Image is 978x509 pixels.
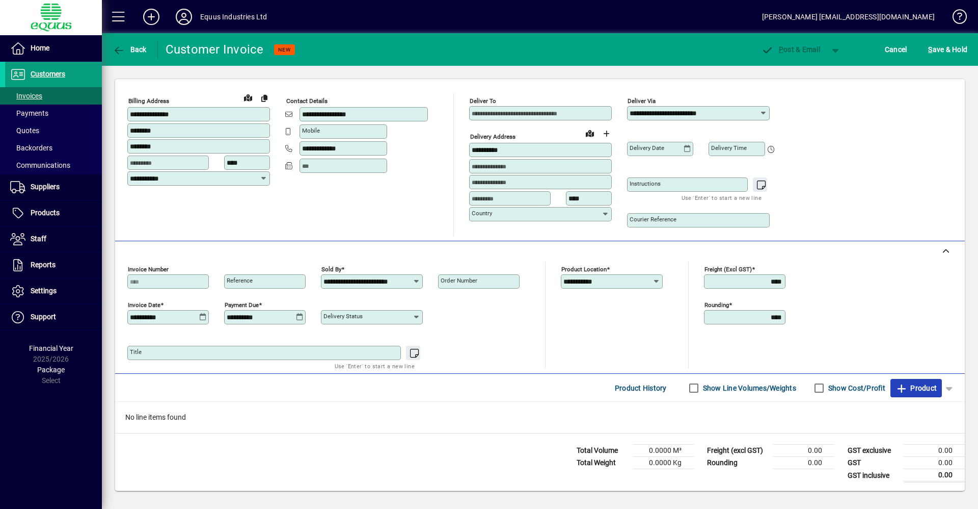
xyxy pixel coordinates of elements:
mat-label: Order number [441,277,477,284]
td: 0.00 [773,445,834,457]
span: S [928,45,932,54]
span: Support [31,313,56,321]
label: Show Cost/Profit [826,383,885,393]
button: Copy to Delivery address [256,90,273,106]
a: Invoices [5,87,102,105]
a: Quotes [5,122,102,139]
td: Freight (excl GST) [702,445,773,457]
div: Equus Industries Ltd [200,9,267,25]
td: 0.00 [904,445,965,457]
a: Home [5,36,102,61]
mat-label: Delivery time [711,144,747,151]
td: Total Weight [572,457,633,469]
label: Show Line Volumes/Weights [701,383,796,393]
span: Quotes [10,126,39,135]
mat-hint: Use 'Enter' to start a new line [682,192,762,203]
button: Back [110,40,149,59]
a: Suppliers [5,174,102,200]
td: 0.00 [904,469,965,482]
mat-hint: Use 'Enter' to start a new line [335,360,415,372]
a: Payments [5,105,102,122]
button: Post & Email [756,40,825,59]
a: Reports [5,252,102,278]
span: Products [31,209,60,217]
mat-label: Freight (excl GST) [704,266,752,273]
span: ave & Hold [928,41,967,58]
mat-label: Product location [561,266,607,273]
button: Product History [611,379,671,397]
span: Payments [10,109,48,117]
mat-label: Rounding [704,301,729,309]
span: Product [895,380,937,396]
td: Total Volume [572,445,633,457]
mat-label: Deliver via [628,97,656,105]
a: Staff [5,226,102,252]
td: GST exclusive [843,445,904,457]
span: P [779,45,783,54]
td: 0.0000 M³ [633,445,694,457]
div: [PERSON_NAME] [EMAIL_ADDRESS][DOMAIN_NAME] [762,9,935,25]
span: Invoices [10,92,42,100]
mat-label: Courier Reference [630,216,676,223]
td: 0.00 [904,457,965,469]
button: Add [135,8,168,26]
a: View on map [240,89,256,106]
button: Choose address [598,125,614,142]
a: Backorders [5,139,102,157]
mat-label: Reference [227,277,253,284]
mat-label: Deliver To [470,97,496,105]
span: Settings [31,287,57,295]
span: Reports [31,261,56,269]
a: Support [5,304,102,330]
button: Cancel [882,40,910,59]
mat-label: Country [472,210,492,217]
mat-label: Mobile [302,127,320,134]
button: Save & Hold [926,40,970,59]
a: Settings [5,278,102,304]
td: GST inclusive [843,469,904,482]
span: Financial Year [29,344,73,352]
span: Home [31,44,49,52]
app-page-header-button: Back [102,40,158,59]
span: Communications [10,161,70,169]
span: NEW [278,46,291,53]
mat-label: Instructions [630,180,661,187]
mat-label: Sold by [321,266,341,273]
mat-label: Invoice number [128,266,169,273]
div: No line items found [115,402,965,433]
mat-label: Delivery status [323,313,363,320]
td: 0.0000 Kg [633,457,694,469]
span: Customers [31,70,65,78]
span: Staff [31,235,46,243]
div: Customer Invoice [166,41,264,58]
mat-label: Invoice date [128,301,160,309]
a: Knowledge Base [945,2,965,35]
span: ost & Email [761,45,820,54]
td: GST [843,457,904,469]
span: Package [37,366,65,374]
td: Rounding [702,457,773,469]
span: Back [113,45,147,54]
button: Profile [168,8,200,26]
a: View on map [582,125,598,141]
span: Backorders [10,144,52,152]
a: Products [5,200,102,226]
mat-label: Delivery date [630,144,664,151]
a: Communications [5,157,102,174]
mat-label: Payment due [225,301,259,309]
span: Product History [615,380,667,396]
mat-label: Title [130,348,142,355]
button: Product [890,379,942,397]
td: 0.00 [773,457,834,469]
span: Suppliers [31,183,60,191]
span: Cancel [885,41,907,58]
